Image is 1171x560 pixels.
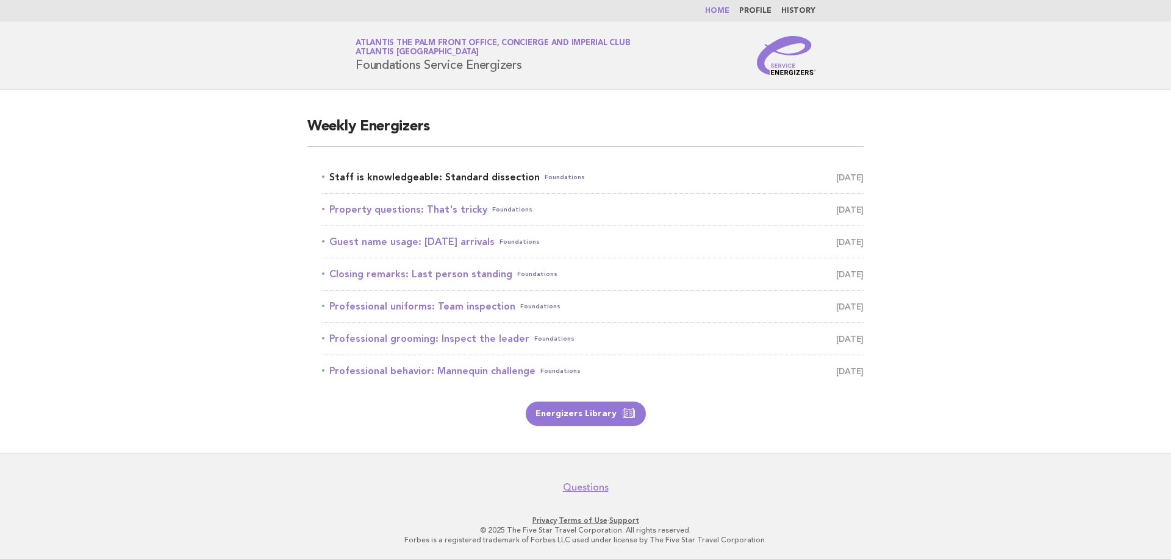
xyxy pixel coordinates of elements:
span: Foundations [520,298,560,315]
a: Support [609,516,639,525]
span: Atlantis [GEOGRAPHIC_DATA] [356,49,479,57]
span: [DATE] [836,201,864,218]
a: Energizers Library [526,402,646,426]
span: Foundations [534,330,575,347]
a: Staff is knowledgeable: Standard dissectionFoundations [DATE] [322,169,864,186]
p: © 2025 The Five Star Travel Corporation. All rights reserved. [212,525,959,535]
a: Property questions: That's trickyFoundations [DATE] [322,201,864,218]
a: Guest name usage: [DATE] arrivalsFoundations [DATE] [322,233,864,250]
a: Closing remarks: Last person standingFoundations [DATE] [322,266,864,283]
span: [DATE] [836,363,864,380]
a: History [781,7,815,15]
a: Professional uniforms: Team inspectionFoundations [DATE] [322,298,864,315]
p: Forbes is a registered trademark of Forbes LLC used under license by The Five Star Travel Corpora... [212,535,959,545]
span: [DATE] [836,330,864,347]
span: Foundations [500,233,540,250]
a: Terms of Use [559,516,607,525]
p: · · [212,516,959,525]
span: Foundations [517,266,557,283]
a: Questions [563,481,609,494]
span: Foundations [540,363,581,380]
span: Foundations [545,169,585,186]
span: [DATE] [836,169,864,186]
img: Service Energizers [757,36,815,75]
a: Home [705,7,729,15]
a: Professional grooming: Inspect the leaderFoundations [DATE] [322,330,864,347]
h2: Weekly Energizers [307,117,864,147]
span: Foundations [492,201,532,218]
span: [DATE] [836,266,864,283]
a: Atlantis The Palm Front Office, Concierge and Imperial ClubAtlantis [GEOGRAPHIC_DATA] [356,39,630,56]
span: [DATE] [836,298,864,315]
span: [DATE] [836,233,864,250]
a: Professional behavior: Mannequin challengeFoundations [DATE] [322,363,864,380]
a: Privacy [532,516,557,525]
a: Profile [739,7,772,15]
h1: Foundations Service Energizers [356,40,630,71]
